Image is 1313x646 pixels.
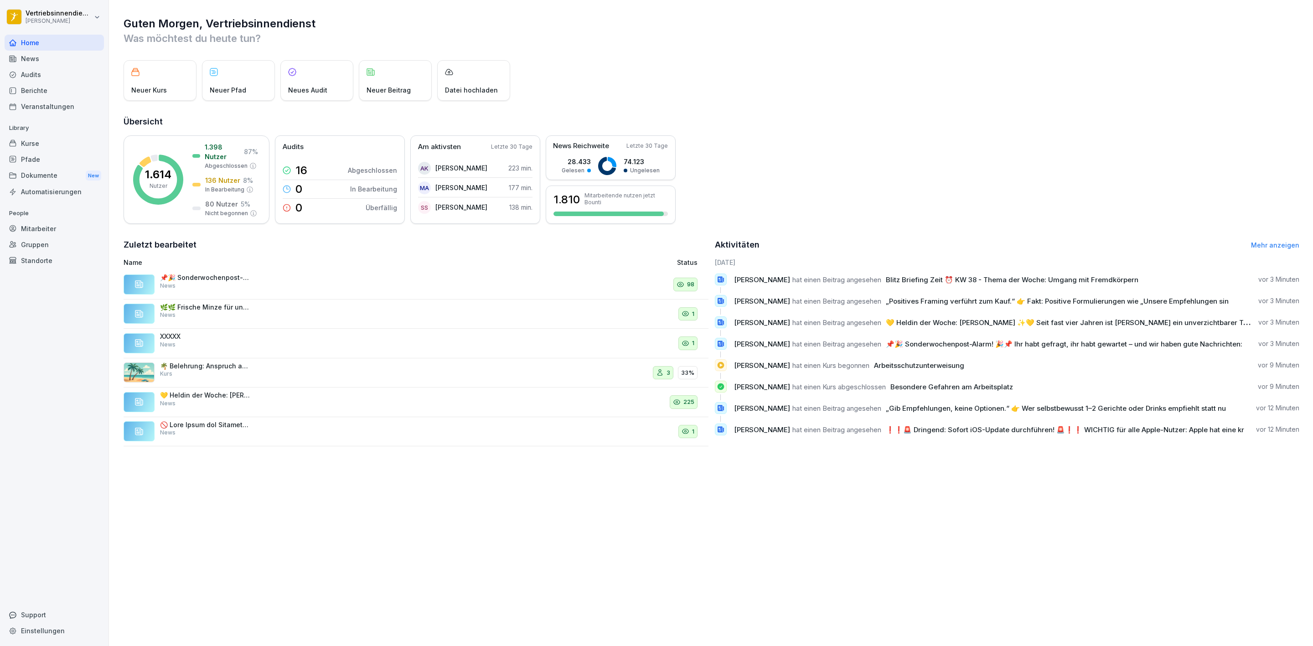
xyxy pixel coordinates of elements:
[692,339,694,348] p: 1
[5,184,104,200] a: Automatisierungen
[792,425,881,434] span: hat einen Beitrag angesehen
[26,18,92,24] p: [PERSON_NAME]
[124,258,499,267] p: Name
[124,270,708,300] a: 📌🎉 Sonderwochenpost-Alarm! 🎉📌 Ihr habt gefragt, ihr habt gewartet – und wir haben gute Nachrichte...
[205,186,244,194] p: In Bearbeitung
[683,398,694,407] p: 225
[5,135,104,151] div: Kurse
[1251,241,1299,249] a: Mehr anzeigen
[160,341,176,349] p: News
[205,176,240,185] p: 136 Nutzer
[131,85,167,95] p: Neuer Kurs
[160,311,176,319] p: News
[715,238,760,251] h2: Aktivitäten
[150,182,167,190] p: Nutzer
[734,340,790,348] span: [PERSON_NAME]
[1256,403,1299,413] p: vor 12 Minuten
[5,67,104,83] a: Audits
[508,163,532,173] p: 223 min.
[205,142,241,161] p: 1.398 Nutzer
[124,31,1299,46] p: Was möchtest du heute tun?
[886,340,1242,348] span: 📌🎉 Sonderwochenpost-Alarm! 🎉📌 Ihr habt gefragt, ihr habt gewartet – und wir haben gute Nachrichten:
[160,303,251,311] p: 🌿🌿 Frische Minze für unsere Drinks 🌿🌿 Liebe Bar-Teams, achtet bitte auf den richtigen Umgang mit ...
[5,151,104,167] a: Pfade
[124,115,1299,128] h2: Übersicht
[687,280,694,289] p: 98
[886,404,1226,413] span: „Gib Empfehlungen, keine Optionen.“ 👉 Wer selbstbewusst 1–2 Gerichte oder Drinks empfiehlt statt nu
[348,165,397,175] p: Abgeschlossen
[5,607,104,623] div: Support
[1258,339,1299,348] p: vor 3 Minuten
[160,362,251,370] p: 🌴 Belehrung: Anspruch auf bezahlten Erholungsurlaub und [PERSON_NAME]
[435,202,487,212] p: [PERSON_NAME]
[205,209,248,217] p: Nicht begonnen
[124,329,708,358] a: XXXXXNews1
[124,388,708,417] a: 💛 Heldin der Woche: [PERSON_NAME] ✨💛 Seit fast vier Jahren ist [PERSON_NAME] ein unverzichtbarer ...
[630,166,660,175] p: Ungelesen
[667,368,670,377] p: 3
[243,176,253,185] p: 8 %
[1258,275,1299,284] p: vor 3 Minuten
[5,253,104,269] a: Standorte
[435,163,487,173] p: [PERSON_NAME]
[553,192,580,207] h3: 1.810
[124,362,155,382] img: s9mc00x6ussfrb3lxoajtb4r.png
[295,202,302,213] p: 0
[5,237,104,253] a: Gruppen
[160,391,251,399] p: 💛 Heldin der Woche: [PERSON_NAME] ✨💛 Seit fast vier Jahren ist [PERSON_NAME] ein unverzichtbarer ...
[792,275,881,284] span: hat einen Beitrag angesehen
[5,98,104,114] div: Veranstaltungen
[734,361,790,370] span: [PERSON_NAME]
[792,340,881,348] span: hat einen Beitrag angesehen
[435,183,487,192] p: [PERSON_NAME]
[734,382,790,391] span: [PERSON_NAME]
[5,51,104,67] a: News
[734,297,790,305] span: [PERSON_NAME]
[692,310,694,319] p: 1
[5,35,104,51] div: Home
[886,275,1138,284] span: Blitz Briefing Zeit ⏰ KW 38 - Thema der Woche: Umgang mit Fremdkörpern
[124,238,708,251] h2: Zuletzt bearbeitet
[160,399,176,408] p: News
[160,370,172,378] p: Kurs
[562,166,584,175] p: Gelesen
[418,181,431,194] div: MA
[205,162,248,170] p: Abgeschlossen
[160,282,176,290] p: News
[1258,361,1299,370] p: vor 9 Minuten
[692,427,694,436] p: 1
[160,429,176,437] p: News
[160,421,251,429] p: 🚫 Lore Ipsum dol Sitametco, Adipiscinge sedd Eiusmodt! Inc utla etdolo magnaaliqua. Enima Minimv ...
[681,368,694,377] p: 33%
[5,623,104,639] a: Einstellungen
[562,157,591,166] p: 28.433
[734,318,790,327] span: [PERSON_NAME]
[5,206,104,221] p: People
[792,318,881,327] span: hat einen Beitrag angesehen
[677,258,698,267] p: Status
[350,184,397,194] p: In Bearbeitung
[792,297,881,305] span: hat einen Beitrag angesehen
[734,404,790,413] span: [PERSON_NAME]
[367,85,411,95] p: Neuer Beitrag
[874,361,964,370] span: Arbeitsschutzunterweisung
[295,184,302,195] p: 0
[1256,425,1299,434] p: vor 12 Minuten
[5,167,104,184] a: DokumenteNew
[491,143,532,151] p: Letzte 30 Tage
[241,199,250,209] p: 5 %
[792,361,869,370] span: hat einen Kurs begonnen
[26,10,92,17] p: Vertriebsinnendienst
[5,83,104,98] div: Berichte
[792,382,886,391] span: hat einen Kurs abgeschlossen
[1258,382,1299,391] p: vor 9 Minuten
[205,199,238,209] p: 80 Nutzer
[509,183,532,192] p: 177 min.
[734,425,790,434] span: [PERSON_NAME]
[244,147,258,156] p: 87 %
[624,157,660,166] p: 74.123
